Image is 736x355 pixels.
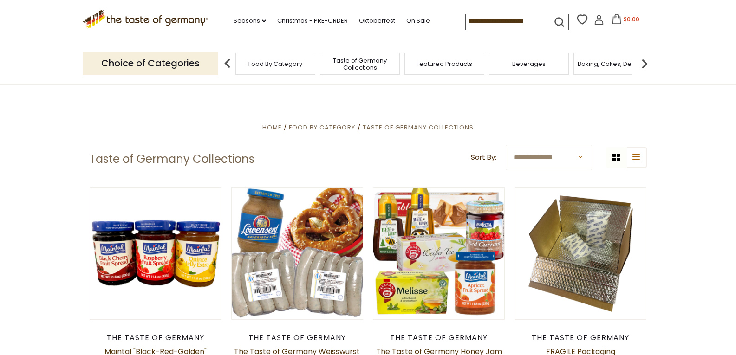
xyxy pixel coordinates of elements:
p: Choice of Categories [83,52,218,75]
h1: Taste of Germany Collections [90,152,254,166]
div: The Taste of Germany [373,333,505,342]
a: Christmas - PRE-ORDER [277,16,348,26]
div: The Taste of Germany [515,333,647,342]
label: Sort By: [471,152,496,163]
img: FRAGILE Packaging [515,188,646,319]
a: Home [262,123,282,132]
div: The Taste of Germany [231,333,364,342]
a: Beverages [512,60,546,67]
img: previous arrow [218,54,237,73]
a: Taste of Germany Collections [363,123,474,132]
a: Food By Category [248,60,302,67]
a: Seasons [234,16,266,26]
img: The Taste of Germany Weisswurst & Pretzel Collection [232,188,363,319]
a: On Sale [406,16,430,26]
img: Maintal "Black-Red-Golden" Premium Fruit Preserves, 3 pack - SPECIAL PRICE [90,188,221,319]
button: $0.00 [606,14,645,28]
span: $0.00 [624,15,639,23]
a: Baking, Cakes, Desserts [578,60,650,67]
div: The Taste of Germany [90,333,222,342]
img: next arrow [635,54,654,73]
a: Food By Category [289,123,355,132]
img: The Taste of Germany Honey Jam Tea Collection, 7pc - FREE SHIPPING [373,188,505,319]
a: Featured Products [417,60,472,67]
a: Taste of Germany Collections [323,57,397,71]
a: Oktoberfest [359,16,395,26]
